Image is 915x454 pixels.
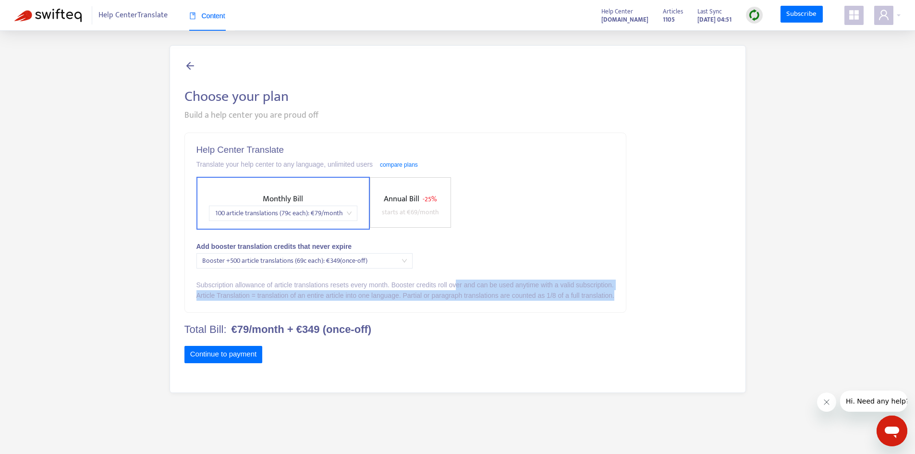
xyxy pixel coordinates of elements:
[184,88,731,105] h2: Choose your plan
[601,14,648,25] a: [DOMAIN_NAME]
[189,12,196,19] span: book
[878,9,890,21] span: user
[14,9,82,22] img: Swifteq
[380,161,418,168] a: compare plans
[184,346,263,363] button: Continue to payment
[189,12,225,20] span: Content
[697,14,732,25] strong: [DATE] 04:51
[184,323,626,336] h4: Total Bill:
[817,393,836,412] iframe: Close message
[840,391,907,412] iframe: Message from company
[196,280,614,290] div: Subscription allowance of article translations resets every month. Booster credits roll over and ...
[232,323,372,336] b: €79/month + €349 (once-off)
[877,416,907,446] iframe: Button to launch messaging window
[601,6,633,17] span: Help Center
[196,145,614,156] h5: Help Center Translate
[663,6,683,17] span: Articles
[196,241,614,252] div: Add booster translation credits that never expire
[382,207,439,218] span: starts at € 69 /month
[196,290,614,301] div: Article Translation = translation of an entire article into one language. Partial or paragraph tr...
[215,206,352,221] span: 100 article translations (79c each) : € 79 /month
[781,6,823,23] a: Subscribe
[748,9,760,21] img: sync.dc5367851b00ba804db3.png
[196,159,614,170] div: Translate your help center to any language, unlimited users
[663,14,675,25] strong: 1105
[98,6,168,25] span: Help Center Translate
[384,192,419,206] span: Annual Bill
[6,7,69,14] span: Hi. Need any help?
[184,109,731,122] div: Build a help center you are proud off
[848,9,860,21] span: appstore
[697,6,722,17] span: Last Sync
[423,194,437,205] span: - 25%
[263,192,303,206] span: Monthly Bill
[202,254,407,268] span: Booster +500 article translations (69c each) : € 349 (once-off)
